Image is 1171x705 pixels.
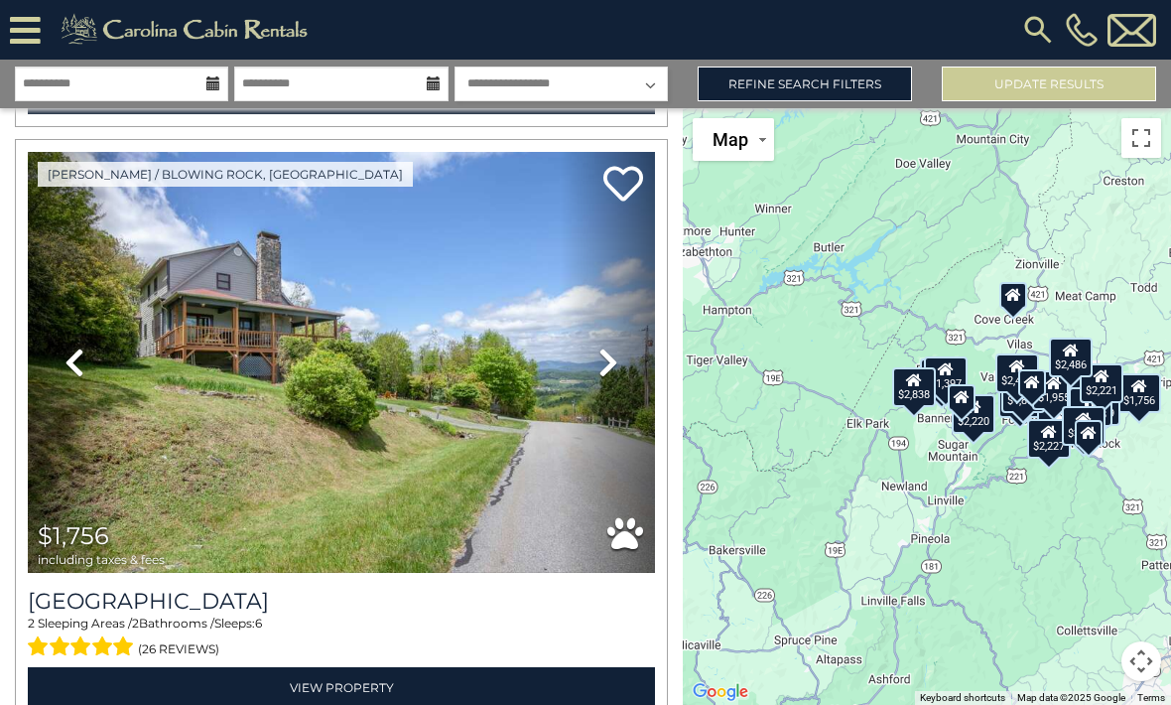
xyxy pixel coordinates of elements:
[1121,118,1161,158] button: Toggle fullscreen view
[924,355,968,395] div: $1,397
[999,377,1043,417] div: $2,202
[952,394,995,434] div: $2,220
[1137,692,1165,703] a: Terms (opens in new tab)
[688,679,753,705] img: Google
[1033,370,1077,410] div: $1,955
[920,691,1005,705] button: Keyboard shortcuts
[1067,378,1110,418] div: $2,134
[920,357,964,397] div: $2,150
[688,679,753,705] a: Open this area in Google Maps (opens a new window)
[942,67,1156,101] button: Update Results
[132,616,139,631] span: 2
[1121,641,1161,681] button: Map camera controls
[28,616,35,631] span: 2
[1062,405,1106,445] div: $3,024
[698,67,912,101] a: Refine Search Filters
[138,636,219,662] span: (26 reviews)
[51,10,325,50] img: Khaki-logo.png
[995,352,1039,392] div: $2,467
[28,615,655,662] div: Sleeping Areas / Bathrooms / Sleeps:
[1061,13,1103,47] a: [PHONE_NUMBER]
[1001,373,1045,413] div: $1,885
[892,367,936,407] div: $2,838
[28,152,655,573] img: thumbnail_163261082.jpeg
[28,588,655,615] h3: Summit Haven
[1020,12,1056,48] img: search-regular.svg
[1028,419,1072,459] div: $2,227
[1017,692,1125,703] span: Map data ©2025 Google
[1080,362,1123,402] div: $2,221
[1049,338,1093,377] div: $2,486
[38,553,165,566] span: including taxes & fees
[38,162,413,187] a: [PERSON_NAME] / Blowing Rock, [GEOGRAPHIC_DATA]
[1117,372,1161,412] div: $1,756
[255,616,262,631] span: 6
[38,521,109,550] span: $1,756
[28,588,655,615] a: [GEOGRAPHIC_DATA]
[713,129,748,150] span: Map
[693,118,774,161] button: Change map style
[603,164,643,207] a: Add to favorites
